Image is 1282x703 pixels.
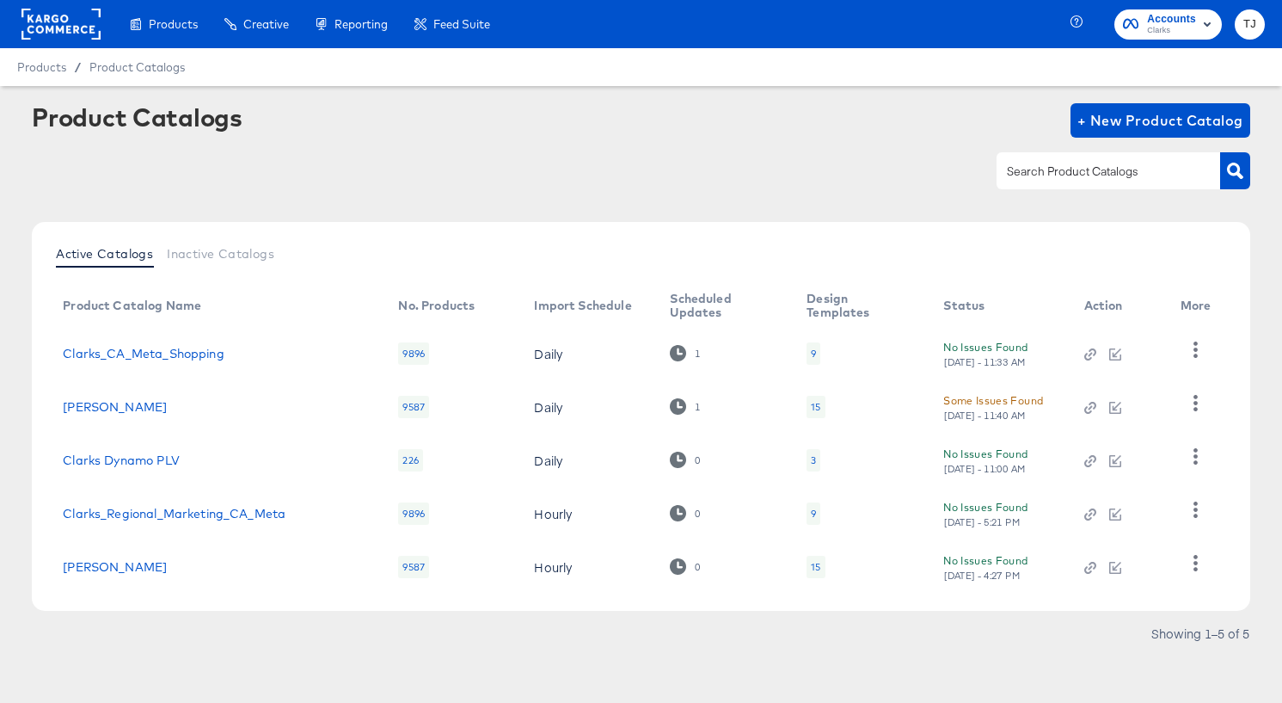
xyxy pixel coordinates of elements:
[1070,103,1250,138] button: + New Product Catalog
[1114,9,1222,40] button: AccountsClarks
[694,348,701,360] div: 1
[398,342,429,365] div: 9896
[1150,627,1250,639] div: Showing 1–5 of 5
[811,400,820,414] div: 15
[807,449,820,472] div: 3
[398,449,422,472] div: 226
[694,401,701,413] div: 1
[670,452,700,468] div: 0
[811,347,816,361] div: 9
[1070,286,1167,327] th: Action
[670,505,700,521] div: 0
[807,396,825,418] div: 15
[66,60,89,74] span: /
[811,560,820,574] div: 15
[520,540,656,594] td: Hourly
[243,17,289,31] span: Creative
[63,400,167,414] a: [PERSON_NAME]
[520,380,656,434] td: Daily
[1003,162,1187,182] input: Search Product Catalogs
[807,503,820,525] div: 9
[17,60,66,74] span: Products
[32,103,242,131] div: Product Catalogs
[398,503,429,525] div: 9896
[63,560,167,574] a: [PERSON_NAME]
[694,561,701,573] div: 0
[334,17,388,31] span: Reporting
[1235,9,1265,40] button: TJ
[694,454,701,466] div: 0
[929,286,1070,327] th: Status
[56,247,153,261] span: Active Catalogs
[63,507,285,521] a: Clarks_Regional_Marketing_CA_Meta
[1147,24,1196,38] span: Clarks
[807,292,909,319] div: Design Templates
[89,60,185,74] a: Product Catalogs
[534,299,631,312] div: Import Schedule
[520,487,656,540] td: Hourly
[520,327,656,380] td: Daily
[670,398,700,415] div: 1
[943,392,1043,410] div: Some Issues Found
[398,556,429,578] div: 9587
[670,292,772,319] div: Scheduled Updates
[807,556,825,578] div: 15
[943,392,1043,422] button: Some Issues Found[DATE] - 11:40 AM
[167,247,274,261] span: Inactive Catalogs
[520,434,656,487] td: Daily
[398,396,429,418] div: 9587
[1077,108,1243,133] span: + New Product Catalog
[1167,286,1232,327] th: More
[63,453,180,467] a: Clarks Dynamo PLV
[811,453,816,467] div: 3
[807,342,820,365] div: 9
[694,508,701,520] div: 0
[398,299,475,312] div: No. Products
[670,345,700,361] div: 1
[943,410,1026,422] div: [DATE] - 11:40 AM
[670,558,700,575] div: 0
[63,299,201,312] div: Product Catalog Name
[63,347,224,361] a: Clarks_CA_Meta_Shopping
[811,507,816,521] div: 9
[1147,10,1196,28] span: Accounts
[149,17,198,31] span: Products
[1242,15,1258,34] span: TJ
[433,17,490,31] span: Feed Suite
